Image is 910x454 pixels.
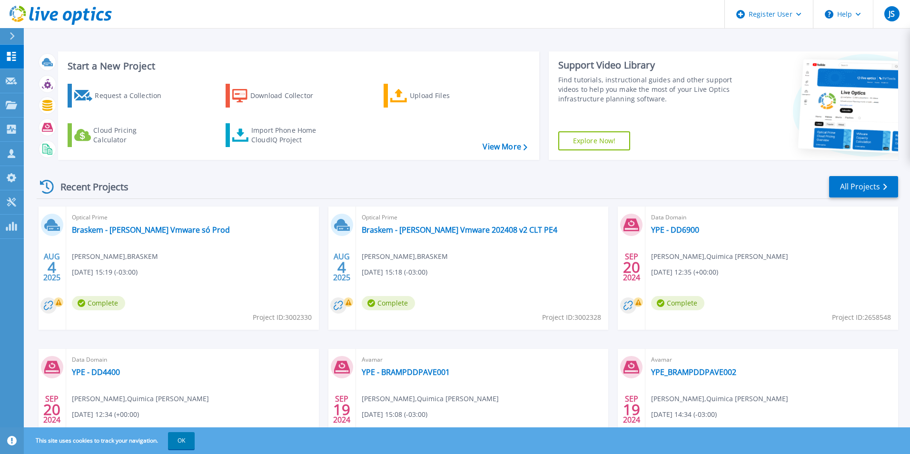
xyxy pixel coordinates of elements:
[333,405,350,414] span: 19
[26,432,195,449] span: This site uses cookies to track your navigation.
[68,123,174,147] a: Cloud Pricing Calculator
[651,355,892,365] span: Avamar
[558,131,631,150] a: Explore Now!
[337,263,346,271] span: 4
[72,267,138,277] span: [DATE] 15:19 (-03:00)
[72,409,139,420] span: [DATE] 12:34 (+00:00)
[623,405,640,414] span: 19
[72,212,313,223] span: Optical Prime
[362,409,427,420] span: [DATE] 15:08 (-03:00)
[623,263,640,271] span: 20
[362,394,499,404] span: [PERSON_NAME] , Quimica [PERSON_NAME]
[43,392,61,427] div: SEP 2024
[651,225,699,235] a: YPE - DD6900
[889,10,895,18] span: JS
[43,405,60,414] span: 20
[362,355,603,365] span: Avamar
[43,250,61,285] div: AUG 2025
[68,84,174,108] a: Request a Collection
[829,176,898,197] a: All Projects
[68,61,527,71] h3: Start a New Project
[333,392,351,427] div: SEP 2024
[72,394,209,404] span: [PERSON_NAME] , Quimica [PERSON_NAME]
[623,392,641,427] div: SEP 2024
[384,84,490,108] a: Upload Files
[48,263,56,271] span: 4
[558,75,736,104] div: Find tutorials, instructional guides and other support videos to help you make the most of your L...
[72,225,230,235] a: Braskem - [PERSON_NAME] Vmware só Prod
[651,409,717,420] span: [DATE] 14:34 (-03:00)
[651,267,718,277] span: [DATE] 12:35 (+00:00)
[651,367,736,377] a: YPE_BRAMPDDPAVE002
[362,267,427,277] span: [DATE] 15:18 (-03:00)
[542,312,601,323] span: Project ID: 3002328
[253,312,312,323] span: Project ID: 3002330
[362,296,415,310] span: Complete
[651,212,892,223] span: Data Domain
[651,394,788,404] span: [PERSON_NAME] , Quimica [PERSON_NAME]
[362,367,450,377] a: YPE - BRAMPDDPAVE001
[333,250,351,285] div: AUG 2025
[651,251,788,262] span: [PERSON_NAME] , Quimica [PERSON_NAME]
[72,251,158,262] span: [PERSON_NAME] , BRASKEM
[251,126,326,145] div: Import Phone Home CloudIQ Project
[168,432,195,449] button: OK
[95,86,171,105] div: Request a Collection
[250,86,326,105] div: Download Collector
[72,367,120,377] a: YPE - DD4400
[72,355,313,365] span: Data Domain
[832,312,891,323] span: Project ID: 2658548
[93,126,169,145] div: Cloud Pricing Calculator
[623,250,641,285] div: SEP 2024
[410,86,486,105] div: Upload Files
[37,175,141,198] div: Recent Projects
[72,296,125,310] span: Complete
[483,142,527,151] a: View More
[362,225,557,235] a: Braskem - [PERSON_NAME] Vmware 202408 v2 CLT PE4
[362,251,448,262] span: [PERSON_NAME] , BRASKEM
[558,59,736,71] div: Support Video Library
[362,212,603,223] span: Optical Prime
[651,296,704,310] span: Complete
[226,84,332,108] a: Download Collector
